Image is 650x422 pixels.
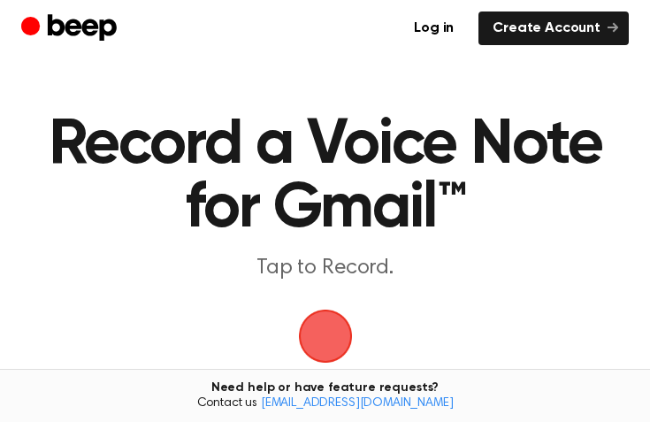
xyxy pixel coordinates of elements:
h1: Record a Voice Note for Gmail™ [39,113,611,241]
span: Contact us [11,396,639,412]
a: Log in [400,12,468,45]
p: Tap to Record. [39,255,611,281]
a: [EMAIL_ADDRESS][DOMAIN_NAME] [261,397,454,410]
a: Create Account [478,12,629,45]
a: Beep [21,12,121,46]
button: Beep Logo [299,310,352,363]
